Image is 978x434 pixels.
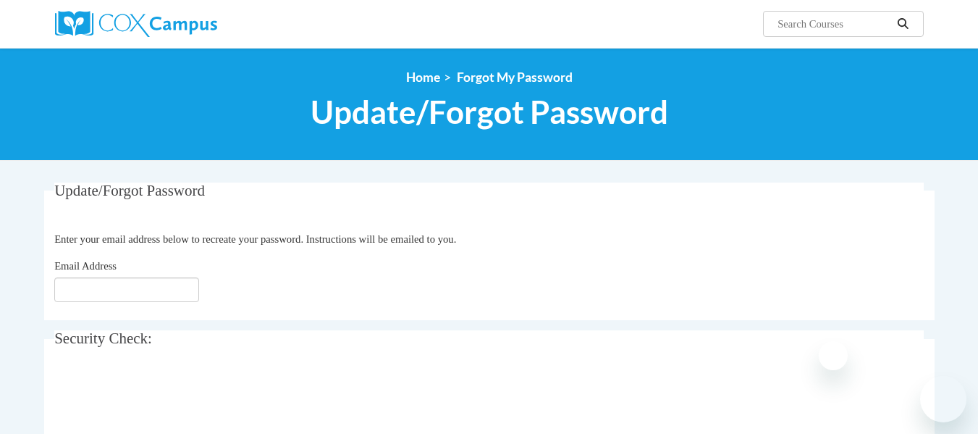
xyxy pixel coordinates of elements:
[55,11,330,37] a: Cox Campus
[54,233,456,245] span: Enter your email address below to recreate your password. Instructions will be emailed to you.
[776,15,892,33] input: Search Courses
[54,277,199,302] input: Email
[406,70,440,85] a: Home
[55,11,217,37] img: Cox Campus
[920,376,966,422] iframe: Button to launch messaging window
[54,182,205,199] span: Update/Forgot Password
[819,341,848,370] iframe: Close message
[54,260,117,272] span: Email Address
[311,93,668,131] span: Update/Forgot Password
[54,372,274,429] iframe: reCAPTCHA
[457,70,573,85] span: Forgot My Password
[54,330,152,347] span: Security Check:
[892,15,914,33] button: Search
